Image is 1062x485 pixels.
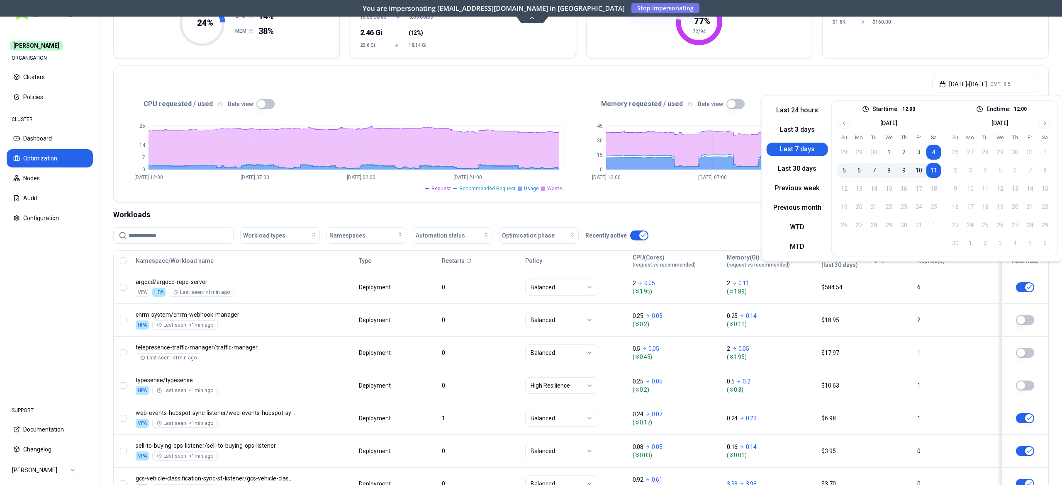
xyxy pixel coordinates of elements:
[821,316,910,324] div: $18.95
[872,19,892,25] div: $160.00
[727,353,814,361] span: ( 1.95 )
[136,343,295,352] p: traffic-manager
[727,386,814,394] span: ( 0.3 )
[243,231,285,240] span: Workload types
[7,209,93,227] button: Configuration
[409,29,423,37] span: ( )
[524,185,539,192] span: Usage
[993,134,1008,141] th: Wednesday
[7,402,93,419] div: SUPPORT
[727,414,738,422] p: 0.24
[652,312,663,320] p: 0.05
[821,447,910,455] div: $3.95
[633,475,643,484] p: 0.92
[136,278,295,286] p: argocd-repo-server
[652,410,663,418] p: 0.07
[652,443,663,451] p: 0.05
[453,175,482,180] tspan: [DATE] 21:00
[413,227,492,244] button: Automation status
[852,145,867,160] button: 29
[698,175,726,180] tspan: [DATE] 07:00
[727,377,734,386] p: 0.5
[592,175,620,180] tspan: [DATE] 12:00
[633,312,643,320] p: 0.25
[882,145,896,160] button: 1
[727,344,730,353] p: 2
[241,175,269,180] tspan: [DATE] 07:00
[7,149,93,167] button: Optimization
[547,185,562,192] span: Waste
[1014,106,1027,112] p: 12:00
[139,142,146,148] tspan: 14
[442,381,518,390] div: 0
[157,453,213,459] div: Last seen: <1min ago
[882,163,896,178] button: 8
[197,18,213,28] tspan: 24 %
[600,167,603,172] tspan: 0
[633,418,719,427] span: ( 0.17 )
[837,145,852,160] button: 28
[767,201,828,214] button: Previous month
[738,344,749,353] p: 0.05
[926,134,941,141] th: Saturday
[852,134,867,141] th: Monday
[896,163,911,178] button: 9
[1038,134,1052,141] th: Saturday
[633,410,643,418] p: 0.24
[917,283,993,291] div: 6
[136,252,214,269] button: Namespace/Workload name
[7,111,93,128] div: CLUSTER
[727,320,814,328] span: ( 0.11 )
[991,119,1008,127] div: [DATE]
[652,475,663,484] p: 0.61
[142,155,145,160] tspan: 7
[136,310,295,319] p: cnrm-webhook-manager
[136,386,149,395] div: HPA enabled.
[644,279,655,287] p: 0.05
[152,288,166,297] div: HPA enabled.
[124,99,581,109] div: CPU requested / used
[136,320,149,330] div: HPA enabled.
[727,443,738,451] p: 0.16
[525,257,625,265] div: Policy
[833,19,853,25] div: $1.8K
[157,420,213,427] div: Last seen: <1min ago
[838,117,850,129] button: Go to previous month
[7,189,93,207] button: Audit
[821,349,910,357] div: $17.97
[692,29,706,34] tspan: 72/94
[1039,117,1051,129] button: Go to next month
[134,175,163,180] tspan: [DATE] 12:00
[140,354,197,361] div: Last seen: <1min ago
[359,381,392,390] div: Deployment
[633,451,719,459] span: ( 0.03 )
[821,414,910,422] div: $6.98
[926,145,941,160] button: 4
[1008,134,1023,141] th: Thursday
[136,376,295,384] p: typesense
[136,451,149,461] div: VPA
[990,81,1011,87] span: GMT+5.5
[136,419,149,428] div: VPA
[633,320,719,328] span: ( 0.2 )
[359,316,392,324] div: Deployment
[926,163,941,178] button: 11
[746,414,757,422] p: 0.23
[821,283,910,291] div: $584.54
[911,134,926,141] th: Friday
[727,287,814,296] span: ( 1.89 )
[360,27,385,39] div: 2.46 Gi
[633,443,643,451] p: 0.08
[727,253,790,268] div: Memory(Gi)
[896,134,911,141] th: Thursday
[978,134,993,141] th: Tuesday
[872,106,899,112] label: Start time:
[7,129,93,148] button: Dashboard
[442,349,518,357] div: 0
[648,344,659,353] p: 0.05
[240,227,320,244] button: Workload types
[633,377,643,386] p: 0.25
[911,145,926,160] button: 3
[698,100,725,108] p: Beta view:
[359,283,392,291] div: Deployment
